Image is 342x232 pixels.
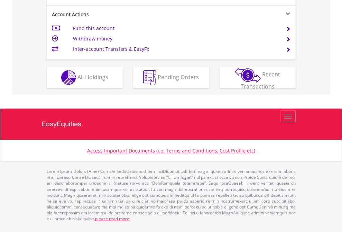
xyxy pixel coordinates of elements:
[77,73,108,81] span: All Holdings
[73,44,277,54] td: Inter-account Transfers & EasyFx
[158,73,199,81] span: Pending Orders
[95,216,130,222] a: please read more:
[220,67,296,88] button: Recent Transactions
[73,23,277,34] td: Fund this account
[133,67,209,88] button: Pending Orders
[41,109,301,140] a: EasyEquities
[87,147,255,154] a: Access Important Documents (i.e. Terms and Conditions, Cost Profile etc)
[47,168,296,222] p: Lorem Ipsum Dolors (Ame) Con a/e SeddOeiusmod tem InciDiduntut Lab Etd mag aliquaen admin veniamq...
[47,67,123,88] button: All Holdings
[235,67,261,83] img: transactions-zar-wht.png
[73,34,277,44] td: Withdraw money
[143,70,156,85] img: pending_instructions-wht.png
[61,70,76,85] img: holdings-wht.png
[47,11,171,18] div: Account Actions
